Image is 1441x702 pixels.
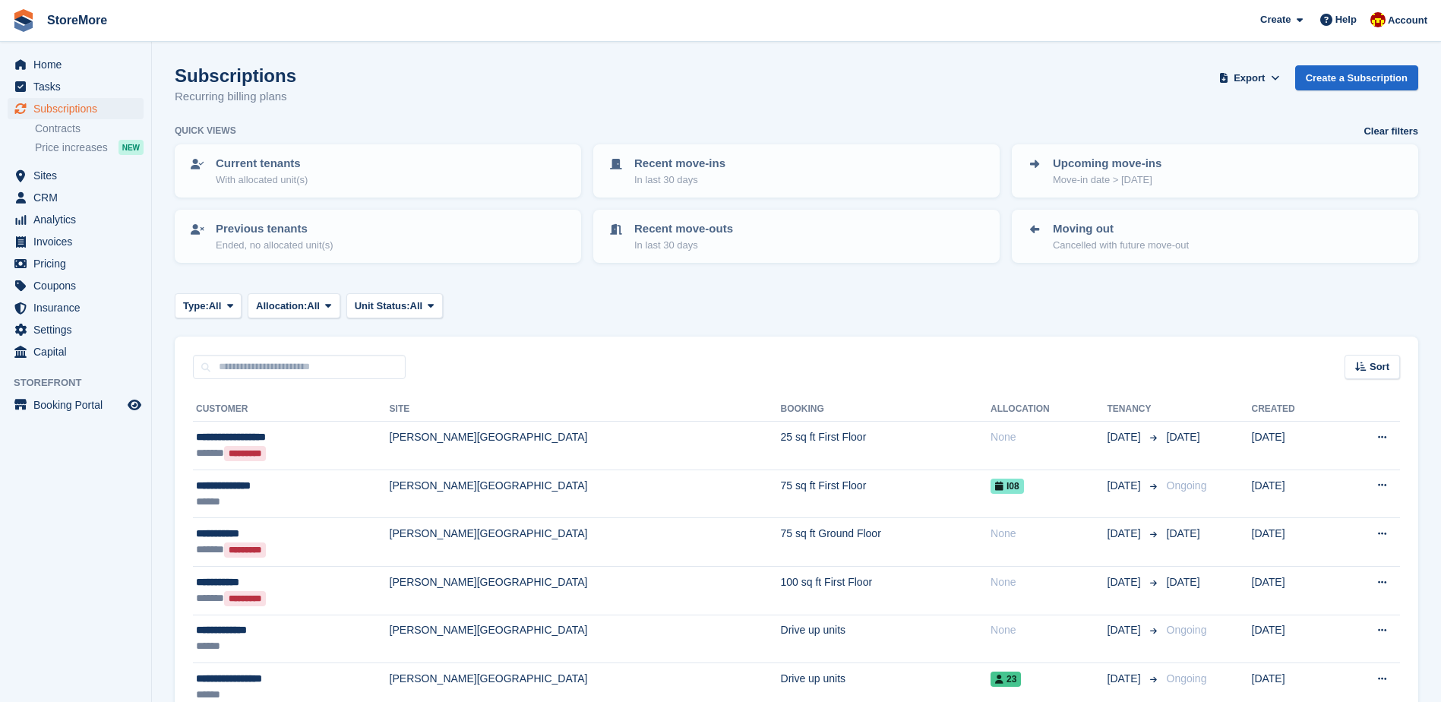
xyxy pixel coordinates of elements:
span: Unit Status: [355,299,410,314]
span: Pricing [33,253,125,274]
span: [DATE] [1167,431,1200,443]
a: Price increases NEW [35,139,144,156]
a: menu [8,231,144,252]
button: Type: All [175,293,242,318]
td: [DATE] [1252,615,1338,663]
p: Recurring billing plans [175,88,296,106]
img: stora-icon-8386f47178a22dfd0bd8f6a31ec36ba5ce8667c1dd55bd0f319d3a0aa187defe.svg [12,9,35,32]
td: Drive up units [781,615,991,663]
span: Coupons [33,275,125,296]
span: Tasks [33,76,125,97]
span: Analytics [33,209,125,230]
a: Previous tenants Ended, no allocated unit(s) [176,211,580,261]
a: Create a Subscription [1295,65,1418,90]
td: [DATE] [1252,470,1338,518]
img: Store More Team [1370,12,1386,27]
span: All [307,299,320,314]
span: Ongoing [1167,479,1207,492]
span: Allocation: [256,299,307,314]
a: Current tenants With allocated unit(s) [176,146,580,196]
div: None [991,622,1108,638]
a: StoreMore [41,8,113,33]
td: [PERSON_NAME][GEOGRAPHIC_DATA] [390,470,781,518]
h1: Subscriptions [175,65,296,86]
span: 23 [991,672,1021,687]
p: Move-in date > [DATE] [1053,172,1161,188]
th: Created [1252,397,1338,422]
span: Settings [33,319,125,340]
th: Allocation [991,397,1108,422]
span: Subscriptions [33,98,125,119]
p: In last 30 days [634,172,725,188]
p: Recent move-outs [634,220,733,238]
a: menu [8,165,144,186]
span: [DATE] [1108,526,1144,542]
a: menu [8,253,144,274]
span: [DATE] [1108,622,1144,638]
td: [DATE] [1252,566,1338,615]
a: menu [8,297,144,318]
td: 25 sq ft First Floor [781,422,991,470]
a: menu [8,394,144,416]
p: Moving out [1053,220,1189,238]
p: Current tenants [216,155,308,172]
span: Export [1234,71,1265,86]
a: Contracts [35,122,144,136]
button: Allocation: All [248,293,340,318]
th: Tenancy [1108,397,1161,422]
span: I08 [991,479,1024,494]
span: Sites [33,165,125,186]
th: Customer [193,397,390,422]
a: menu [8,209,144,230]
a: Upcoming move-ins Move-in date > [DATE] [1013,146,1417,196]
span: Insurance [33,297,125,318]
span: [DATE] [1167,527,1200,539]
h6: Quick views [175,124,236,138]
span: Create [1260,12,1291,27]
span: CRM [33,187,125,208]
a: menu [8,319,144,340]
span: All [410,299,423,314]
a: Clear filters [1364,124,1418,139]
div: None [991,429,1108,445]
p: Cancelled with future move-out [1053,238,1189,253]
td: [PERSON_NAME][GEOGRAPHIC_DATA] [390,518,781,567]
a: menu [8,341,144,362]
span: Home [33,54,125,75]
a: Moving out Cancelled with future move-out [1013,211,1417,261]
span: [DATE] [1108,429,1144,445]
div: NEW [119,140,144,155]
div: None [991,574,1108,590]
td: [PERSON_NAME][GEOGRAPHIC_DATA] [390,615,781,663]
a: menu [8,98,144,119]
p: Previous tenants [216,220,333,238]
a: Preview store [125,396,144,414]
a: menu [8,76,144,97]
td: [PERSON_NAME][GEOGRAPHIC_DATA] [390,566,781,615]
a: menu [8,275,144,296]
span: Help [1335,12,1357,27]
a: menu [8,187,144,208]
p: With allocated unit(s) [216,172,308,188]
p: Upcoming move-ins [1053,155,1161,172]
span: [DATE] [1108,671,1144,687]
p: In last 30 days [634,238,733,253]
th: Site [390,397,781,422]
div: None [991,526,1108,542]
td: [DATE] [1252,422,1338,470]
span: All [209,299,222,314]
td: [DATE] [1252,518,1338,567]
td: 75 sq ft First Floor [781,470,991,518]
span: Sort [1370,359,1389,375]
button: Unit Status: All [346,293,443,318]
button: Export [1216,65,1283,90]
span: Storefront [14,375,151,391]
span: Type: [183,299,209,314]
a: Recent move-ins In last 30 days [595,146,998,196]
td: [PERSON_NAME][GEOGRAPHIC_DATA] [390,422,781,470]
span: Capital [33,341,125,362]
p: Ended, no allocated unit(s) [216,238,333,253]
span: Invoices [33,231,125,252]
span: Price increases [35,141,108,155]
td: 75 sq ft Ground Floor [781,518,991,567]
